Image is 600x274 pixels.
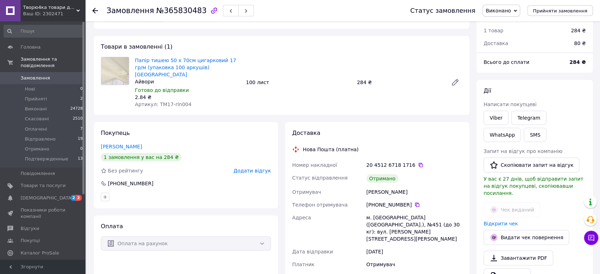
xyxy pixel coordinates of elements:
[366,201,462,208] div: [PHONE_NUMBER]
[571,27,586,34] div: 284 ₴
[78,156,83,162] span: 13
[484,102,536,107] span: Написати покупцеві
[80,86,83,92] span: 0
[101,57,129,85] img: Папір тишею 50 х 70см цигарковий 17 гр/м (упаковка 100 аркушів) Айворі
[108,168,143,174] span: Без рейтингу
[101,153,181,161] div: 1 замовлення у вас на 284 ₴
[73,116,83,122] span: 2510
[76,195,82,201] span: 2
[25,116,49,122] span: Скасовані
[21,195,73,201] span: [DEMOGRAPHIC_DATA]
[484,251,553,265] a: Завантажити PDF
[107,180,154,187] div: [PHONE_NUMBER]
[533,8,587,13] span: Прийняти замовлення
[135,94,240,101] div: 2.84 ₴
[70,106,83,112] span: 24728
[365,211,464,245] div: м. [GEOGRAPHIC_DATA] ([GEOGRAPHIC_DATA].), №451 (до 30 кг): вул. [PERSON_NAME][STREET_ADDRESS][PE...
[80,96,83,102] span: 2
[23,11,85,17] div: Ваш ID: 2302471
[484,176,583,196] span: У вас є 27 днів, щоб відправити запит на відгук покупцеві, скопіювавши посилання.
[365,258,464,271] div: Отримувач
[486,8,511,13] span: Виконано
[80,126,83,132] span: 7
[135,102,191,107] span: Артикул: TM17-rln004
[292,249,333,254] span: Дата відправки
[21,207,66,220] span: Показники роботи компанії
[21,250,59,256] span: Каталог ProSale
[365,245,464,258] div: [DATE]
[21,170,55,177] span: Повідомлення
[366,174,398,183] div: Отримано
[25,106,47,112] span: Виконані
[23,4,76,11] span: Творю4ка товари для упаковки та декору
[292,215,311,220] span: Адреса
[354,77,445,87] div: 284 ₴
[101,43,173,50] span: Товари в замовленні (1)
[25,126,47,132] span: Оплачені
[301,146,360,153] div: Нова Пошта (платна)
[292,175,348,181] span: Статус відправлення
[292,162,337,168] span: Номер накладної
[410,7,475,14] div: Статус замовлення
[25,136,56,142] span: Відправлено
[448,75,462,89] a: Редагувати
[25,156,68,162] span: Подтвержденные
[527,5,593,16] button: Прийняти замовлення
[292,189,321,195] span: Отримувач
[21,225,39,232] span: Відгуки
[101,223,123,230] span: Оплата
[92,7,98,14] div: Повернутися назад
[484,128,521,142] a: WhatsApp
[484,148,562,154] span: Запит на відгук про компанію
[234,168,271,174] span: Додати відгук
[107,6,154,15] span: Замовлення
[71,195,76,201] span: 2
[135,78,240,85] div: Айвори
[78,136,83,142] span: 19
[292,130,320,136] span: Доставка
[4,25,83,38] input: Пошук
[156,6,207,15] span: №365830483
[135,57,236,77] a: Папір тишею 50 х 70см цигарковий 17 гр/м (упаковка 100 аркушів) [GEOGRAPHIC_DATA]
[366,161,462,169] div: 20 4512 6718 1716
[570,35,590,51] div: 80 ₴
[484,40,508,46] span: Доставка
[21,237,40,244] span: Покупці
[101,130,130,136] span: Покупець
[569,59,586,65] b: 284 ₴
[484,230,569,245] button: Видати чек повернення
[511,111,546,125] a: Telegram
[80,146,83,152] span: 0
[243,77,354,87] div: 100 лист
[25,96,47,102] span: Прийняті
[484,87,491,94] span: Дії
[292,262,315,267] span: Платник
[21,182,66,189] span: Товари та послуги
[21,75,50,81] span: Замовлення
[25,146,49,152] span: Отримано
[484,59,529,65] span: Всього до сплати
[484,111,508,125] a: Viber
[292,202,348,208] span: Телефон отримувача
[484,221,518,226] a: Відкрити чек
[484,158,579,172] button: Скопіювати запит на відгук
[21,56,85,69] span: Замовлення та повідомлення
[365,186,464,198] div: [PERSON_NAME]
[484,28,503,33] span: 1 товар
[21,44,40,50] span: Головна
[25,86,35,92] span: Нові
[524,128,546,142] button: SMS
[584,231,598,245] button: Чат з покупцем
[101,144,142,149] a: [PERSON_NAME]
[135,87,189,93] span: Готово до відправки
